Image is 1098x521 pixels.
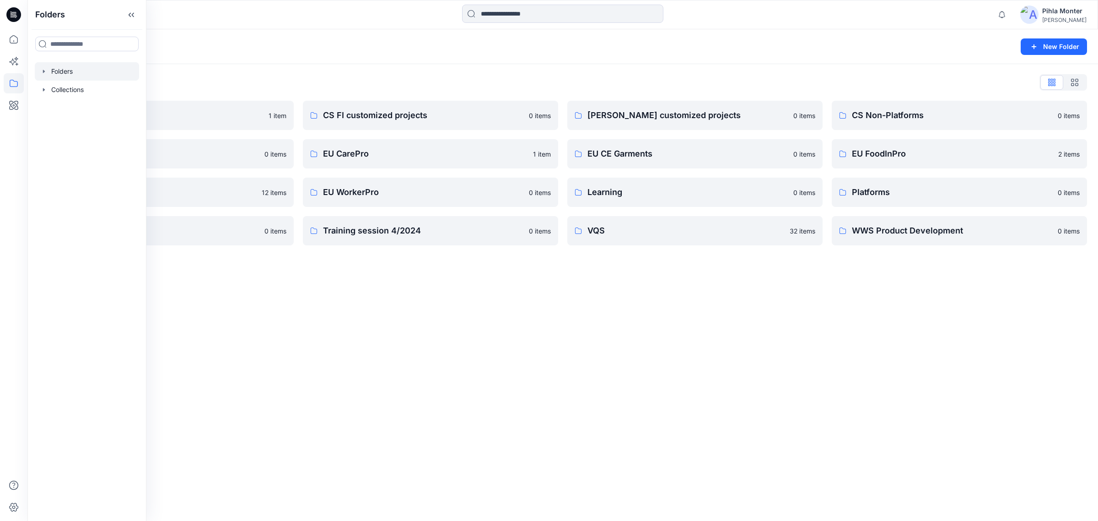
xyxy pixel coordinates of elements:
[59,147,259,160] p: Digital Assets
[790,226,815,236] p: 32 items
[1058,149,1080,159] p: 2 items
[323,109,523,122] p: CS FI customized projects
[1020,5,1039,24] img: avatar
[1021,38,1087,55] button: New Folder
[1058,226,1080,236] p: 0 items
[59,186,256,199] p: EU Knitwear
[323,224,523,237] p: Training session 4/2024
[1058,188,1080,197] p: 0 items
[303,178,558,207] a: EU WorkerPro0 items
[832,216,1087,245] a: WWS Product Development0 items
[1058,111,1080,120] p: 0 items
[59,109,263,122] p: Archive
[264,226,286,236] p: 0 items
[793,188,815,197] p: 0 items
[38,139,294,168] a: Digital Assets0 items
[38,216,294,245] a: Platforms Test BW0 items
[323,186,523,199] p: EU WorkerPro
[323,147,527,160] p: EU CarePro
[1042,16,1087,23] div: [PERSON_NAME]
[38,178,294,207] a: EU Knitwear12 items
[587,224,784,237] p: VQS
[533,149,551,159] p: 1 item
[59,224,259,237] p: Platforms Test BW
[567,139,823,168] a: EU CE Garments0 items
[529,188,551,197] p: 0 items
[587,109,788,122] p: [PERSON_NAME] customized projects
[567,101,823,130] a: [PERSON_NAME] customized projects0 items
[1042,5,1087,16] div: Pihla Monter
[264,149,286,159] p: 0 items
[303,216,558,245] a: Training session 4/20240 items
[303,139,558,168] a: EU CarePro1 item
[529,226,551,236] p: 0 items
[262,188,286,197] p: 12 items
[793,149,815,159] p: 0 items
[567,216,823,245] a: VQS32 items
[567,178,823,207] a: Learning0 items
[852,224,1052,237] p: WWS Product Development
[852,186,1052,199] p: Platforms
[852,109,1052,122] p: CS Non-Platforms
[832,139,1087,168] a: EU FoodInPro2 items
[529,111,551,120] p: 0 items
[793,111,815,120] p: 0 items
[587,186,788,199] p: Learning
[269,111,286,120] p: 1 item
[832,178,1087,207] a: Platforms0 items
[38,101,294,130] a: Archive1 item
[303,101,558,130] a: CS FI customized projects0 items
[587,147,788,160] p: EU CE Garments
[832,101,1087,130] a: CS Non-Platforms0 items
[852,147,1053,160] p: EU FoodInPro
